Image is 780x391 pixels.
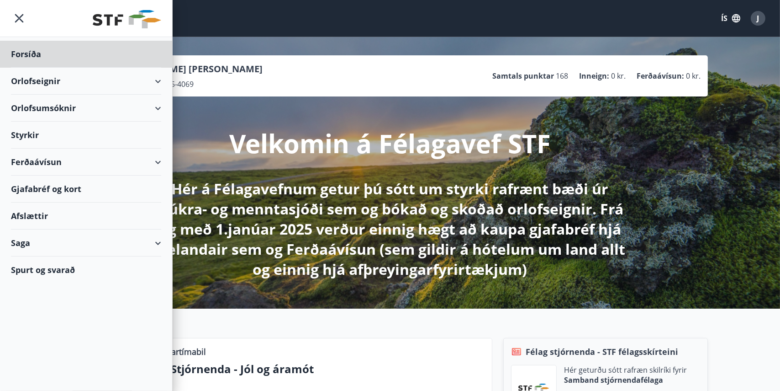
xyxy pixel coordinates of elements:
div: Orlofseignir [11,68,161,95]
span: 0 kr. [686,71,701,81]
p: Hér á Félagavefnum getur þú sótt um styrki rafrænt bæði úr sjúkra- og menntasjóði sem og bókað og... [149,179,631,279]
p: Velkomin á Félagavef STF [229,126,551,161]
span: Félag stjórnenda - STF félagsskírteini [526,346,678,358]
div: Spurt og svarað [11,257,161,283]
div: Orlofsumsóknir [11,95,161,122]
p: Ferðaávísun : [637,71,684,81]
div: Afslættir [11,203,161,230]
span: 0 kr. [611,71,626,81]
button: ÍS [716,10,745,27]
div: Styrkir [11,122,161,149]
span: J [757,13,759,23]
img: union_logo [93,10,161,28]
span: 168 [556,71,568,81]
p: Umsóknartímabil [139,346,206,358]
button: J [747,7,769,29]
p: Samtals punktar [492,71,554,81]
p: [PERSON_NAME] [PERSON_NAME] [112,63,263,75]
div: Ferðaávísun [11,149,161,176]
p: Hér geturðu sótt rafræn skilríki fyrir [564,365,687,375]
p: Samband stjórnendafélaga [564,375,687,385]
div: Saga [11,230,161,257]
div: Gjafabréf og kort [11,176,161,203]
p: Félag Stjórnenda - Jól og áramót [139,361,485,377]
div: Forsíða [11,41,161,68]
p: Inneign : [579,71,609,81]
button: menu [11,10,27,27]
